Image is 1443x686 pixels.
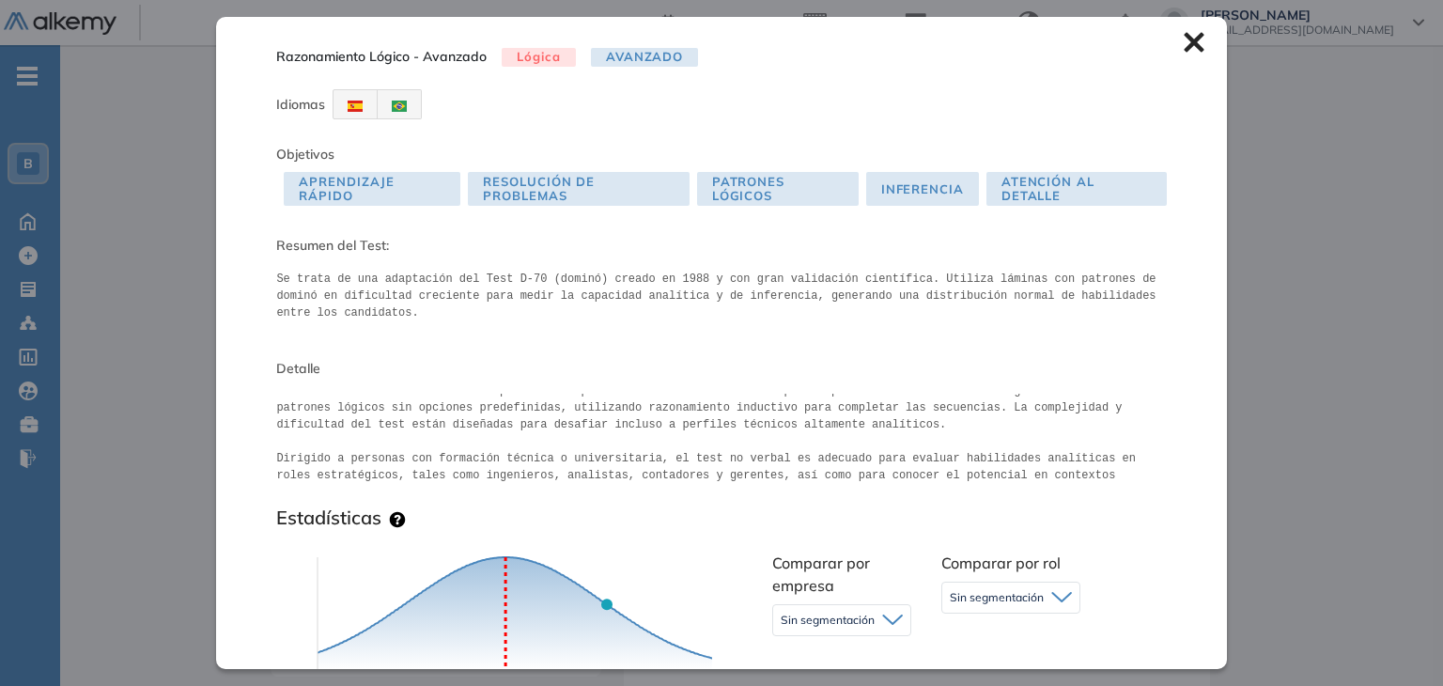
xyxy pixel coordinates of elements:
[866,172,979,206] span: Inferencia
[468,172,689,206] span: Resolución de Problemas
[392,101,407,112] img: BRA
[276,271,1166,321] pre: Se trata de una adaptación del Test D-70 (dominó) creado en 1988 y con gran validación científica...
[781,613,875,628] span: Sin segmentación
[348,101,363,112] img: ESP
[276,359,1166,379] span: Detalle
[950,590,1044,605] span: Sin segmentación
[284,172,460,206] span: Aprendizaje Rápido
[502,48,575,68] span: Lógica
[941,553,1061,572] span: Comparar por rol
[986,172,1167,206] span: Atención al detalle
[276,47,487,67] span: Razonamiento Lógico - Avanzado
[772,553,870,595] span: Comparar por empresa
[276,96,325,113] span: Idiomas
[276,146,334,163] span: Objetivos
[697,172,859,206] span: Patrones Lógicos
[276,394,1166,484] pre: Presenta 30 fichas de dominó con patrones de puntos en ambos extremos. Los participantes deben id...
[276,236,1166,256] span: Resumen del Test:
[591,48,698,68] span: Avanzado
[276,507,381,529] h3: Estadísticas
